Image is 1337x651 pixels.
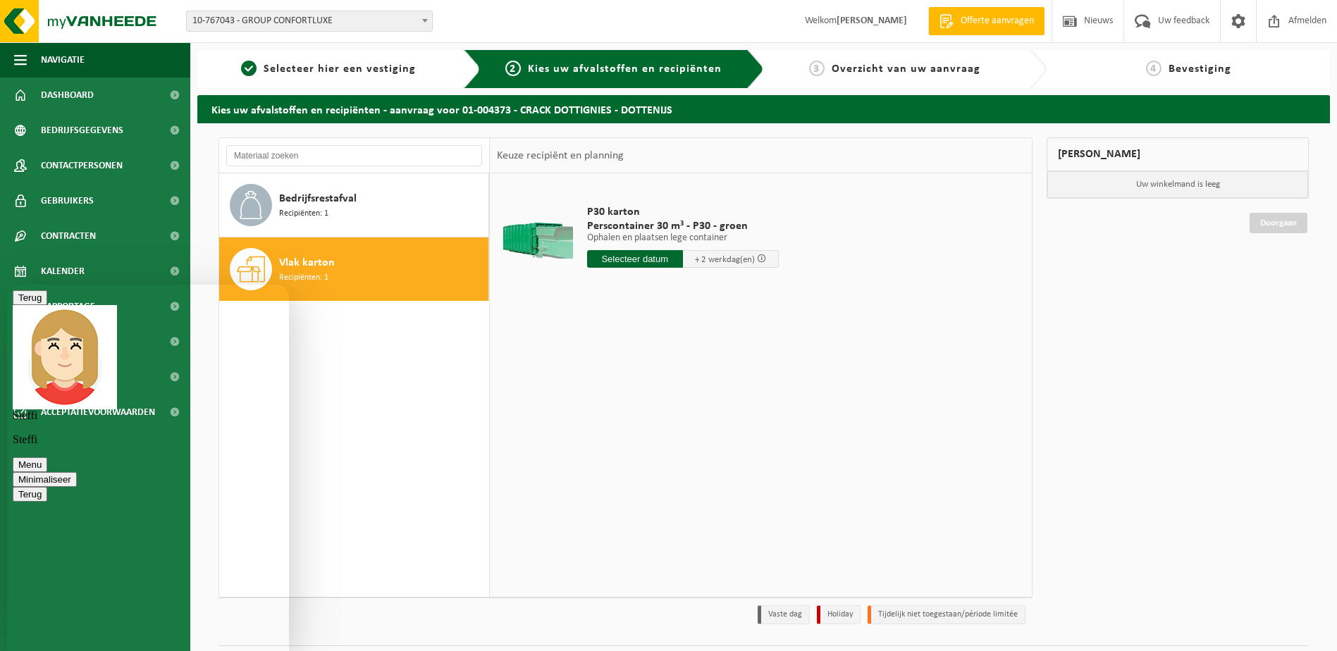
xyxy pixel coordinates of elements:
span: 10-767043 - GROUP CONFORTLUXE [186,11,433,32]
iframe: chat widget [7,285,289,651]
span: Kies uw afvalstoffen en recipiënten [528,63,722,75]
span: Bedrijfsgegevens [41,113,123,148]
button: Bedrijfsrestafval Recipiënten: 1 [219,173,489,237]
div: [PERSON_NAME] [1047,137,1309,171]
a: Offerte aanvragen [928,7,1045,35]
span: Offerte aanvragen [957,14,1037,28]
p: Ophalen en plaatsen lege container [587,233,779,243]
strong: [PERSON_NAME] [837,15,907,26]
span: 10-767043 - GROUP CONFORTLUXE [187,11,432,31]
span: Navigatie [41,42,85,77]
span: Contactpersonen [41,148,123,183]
span: Perscontainer 30 m³ - P30 - groen [587,219,779,233]
span: 2 [505,61,521,76]
li: Vaste dag [758,605,810,624]
span: Bevestiging [1169,63,1231,75]
span: Recipiënten: 1 [279,207,328,221]
p: Uw winkelmand is leeg [1047,171,1308,198]
h2: Kies uw afvalstoffen en recipiënten - aanvraag voor 01-004373 - CRACK DOTTIGNIES - DOTTENIJS [197,95,1330,123]
span: Kalender [41,254,85,289]
span: + 2 werkdag(en) [695,255,755,264]
input: Materiaal zoeken [226,145,482,166]
span: Contracten [41,218,96,254]
div: Keuze recipiënt en planning [490,138,631,173]
span: Dashboard [41,77,94,113]
span: P30 karton [587,205,779,219]
span: Overzicht van uw aanvraag [832,63,980,75]
span: Recipiënten: 1 [279,271,328,285]
button: Vlak karton Recipiënten: 1 [219,237,489,301]
span: 1 [241,61,257,76]
li: Tijdelijk niet toegestaan/période limitée [868,605,1025,624]
a: 1Selecteer hier een vestiging [204,61,452,77]
input: Selecteer datum [587,250,683,268]
a: Doorgaan [1250,213,1307,233]
li: Holiday [817,605,861,624]
span: Gebruikers [41,183,94,218]
span: 4 [1146,61,1162,76]
span: 3 [809,61,825,76]
span: Bedrijfsrestafval [279,190,357,207]
span: Selecteer hier een vestiging [264,63,416,75]
span: Vlak karton [279,254,335,271]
